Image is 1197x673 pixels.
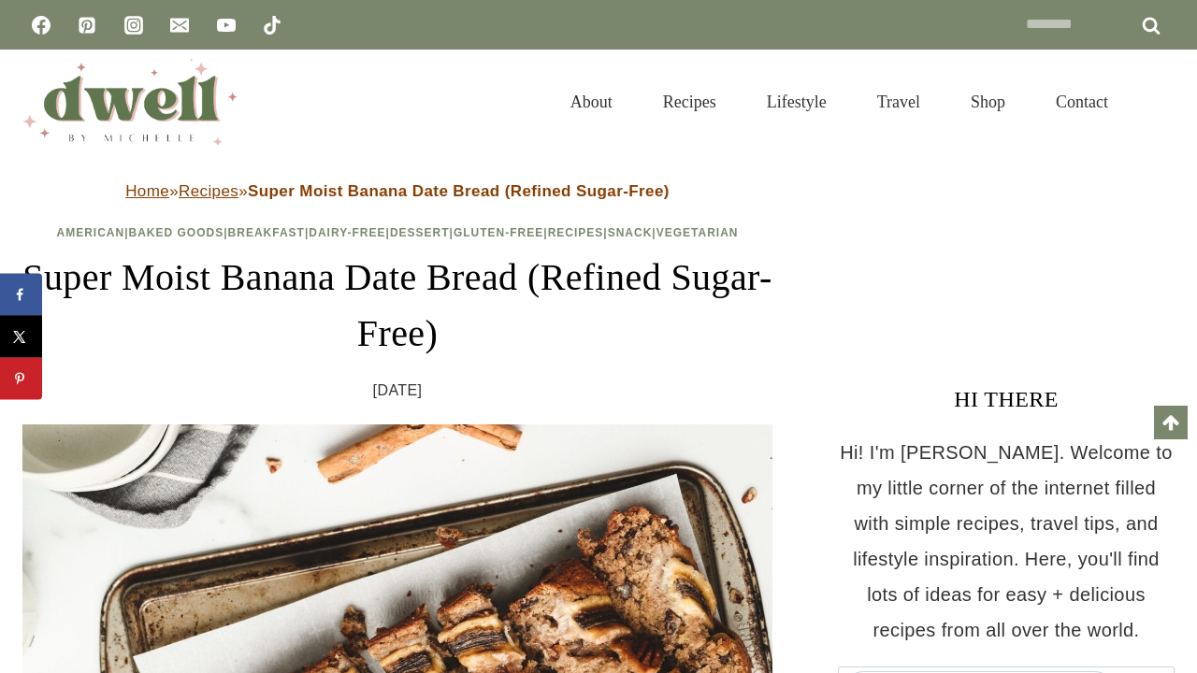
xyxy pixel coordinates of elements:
a: Snack [608,226,653,239]
span: » » [125,182,670,200]
a: Travel [852,69,945,135]
a: Shop [945,69,1031,135]
a: Dairy-Free [309,226,385,239]
a: Breakfast [228,226,305,239]
time: [DATE] [373,377,423,405]
a: Lifestyle [742,69,852,135]
a: Recipes [548,226,604,239]
span: | | | | | | | | [57,226,739,239]
a: Dessert [390,226,450,239]
p: Hi! I'm [PERSON_NAME]. Welcome to my little corner of the internet filled with simple recipes, tr... [838,435,1175,648]
h3: HI THERE [838,382,1175,416]
a: YouTube [208,7,245,44]
a: American [57,226,125,239]
a: Instagram [115,7,152,44]
a: Facebook [22,7,60,44]
button: View Search Form [1143,86,1175,118]
a: Recipes [179,182,238,200]
a: Contact [1031,69,1133,135]
a: Baked Goods [129,226,224,239]
a: Gluten-Free [454,226,543,239]
nav: Primary Navigation [545,69,1133,135]
h1: Super Moist Banana Date Bread (Refined Sugar-Free) [22,250,772,362]
a: TikTok [253,7,291,44]
a: About [545,69,638,135]
a: Recipes [638,69,742,135]
img: DWELL by michelle [22,59,238,145]
a: Pinterest [68,7,106,44]
a: Home [125,182,169,200]
a: Email [161,7,198,44]
a: Vegetarian [656,226,739,239]
strong: Super Moist Banana Date Bread (Refined Sugar-Free) [248,182,670,200]
a: Scroll to top [1154,406,1188,439]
